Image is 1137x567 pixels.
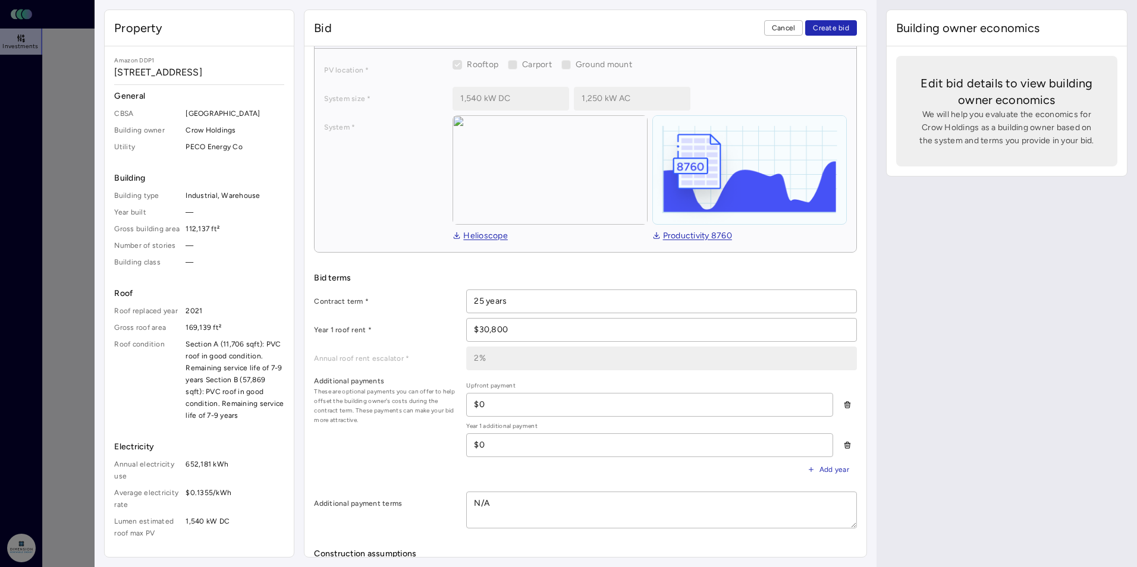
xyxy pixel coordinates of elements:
span: Property [114,20,162,36]
input: $___ [467,319,856,341]
span: Construction assumptions [314,547,856,560]
span: Building class [114,256,181,268]
input: __ years [467,290,856,313]
label: Annual roof rent escalator * [314,352,457,364]
span: — [186,240,284,251]
span: General [114,90,284,103]
span: Gross building area [114,223,181,235]
span: Upfront payment [466,381,833,390]
span: Roof replaced year [114,305,181,317]
span: Building owner [114,124,181,136]
span: Create bid [813,22,849,34]
span: Lumen estimated roof max PV [114,515,181,539]
button: Cancel [764,20,803,36]
a: Helioscope [453,229,508,242]
span: Annual electricity use [114,458,181,482]
img: view [453,115,647,225]
span: Crow Holdings [186,124,284,136]
span: 112,137 ft² [186,223,284,235]
span: Bid [314,20,331,36]
span: 2021 [186,305,284,317]
span: — [186,256,284,268]
span: Average electricity rate [114,487,181,511]
span: Ground mount [576,59,632,70]
span: Building [114,172,284,185]
span: Amazon DDP1 [114,56,284,65]
input: 1,000 kW AC [574,87,690,110]
span: Roof condition [114,338,181,421]
span: These are optional payments you can offer to help offset the building owner's costs during the co... [314,387,457,425]
span: CBSA [114,108,181,119]
a: Productivity 8760 [652,229,732,242]
textarea: N/A [467,492,856,528]
span: Electricity [114,440,284,453]
span: 652,181 kWh [186,458,284,482]
button: Add year [800,462,857,477]
span: Gross roof area [114,322,181,333]
span: $0.1355/kWh [186,487,284,511]
label: Contract term * [314,295,457,307]
input: 1,000 kW DC [453,87,568,110]
label: Additional payments [314,375,457,387]
span: 169,139 ft² [186,322,284,333]
span: We will help you evaluate the economics for Crow Holdings as a building owner based on the system... [915,108,1098,147]
span: Building owner economics [896,20,1040,36]
span: — [186,206,284,218]
span: Edit bid details to view building owner economics [915,75,1098,108]
span: Section A (11,706 sqft): PVC roof in good condition. Remaining service life of 7-9 years Section ... [186,338,284,421]
span: Roof [114,287,284,300]
label: System size * [324,93,443,105]
span: 1,540 kW DC [186,515,284,539]
label: PV location * [324,64,443,76]
input: _% [467,347,856,370]
button: Create bid [805,20,857,36]
span: PECO Energy Co [186,141,284,153]
span: Year 1 additional payment [466,421,833,431]
span: [GEOGRAPHIC_DATA] [186,108,284,119]
label: System * [324,121,443,133]
span: Add year [819,464,849,475]
span: Number of stories [114,240,181,251]
span: Cancel [772,22,796,34]
img: helioscope-8760-1D3KBreE.png [653,116,846,224]
span: Bid terms [314,272,856,285]
span: Building type [114,190,181,201]
span: Utility [114,141,181,153]
span: Carport [522,59,552,70]
span: Rooftop [467,59,498,70]
span: Year built [114,206,181,218]
label: Additional payment terms [314,497,457,509]
span: [STREET_ADDRESS] [114,65,284,80]
span: Industrial, Warehouse [186,190,284,201]
label: Year 1 roof rent * [314,324,457,336]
